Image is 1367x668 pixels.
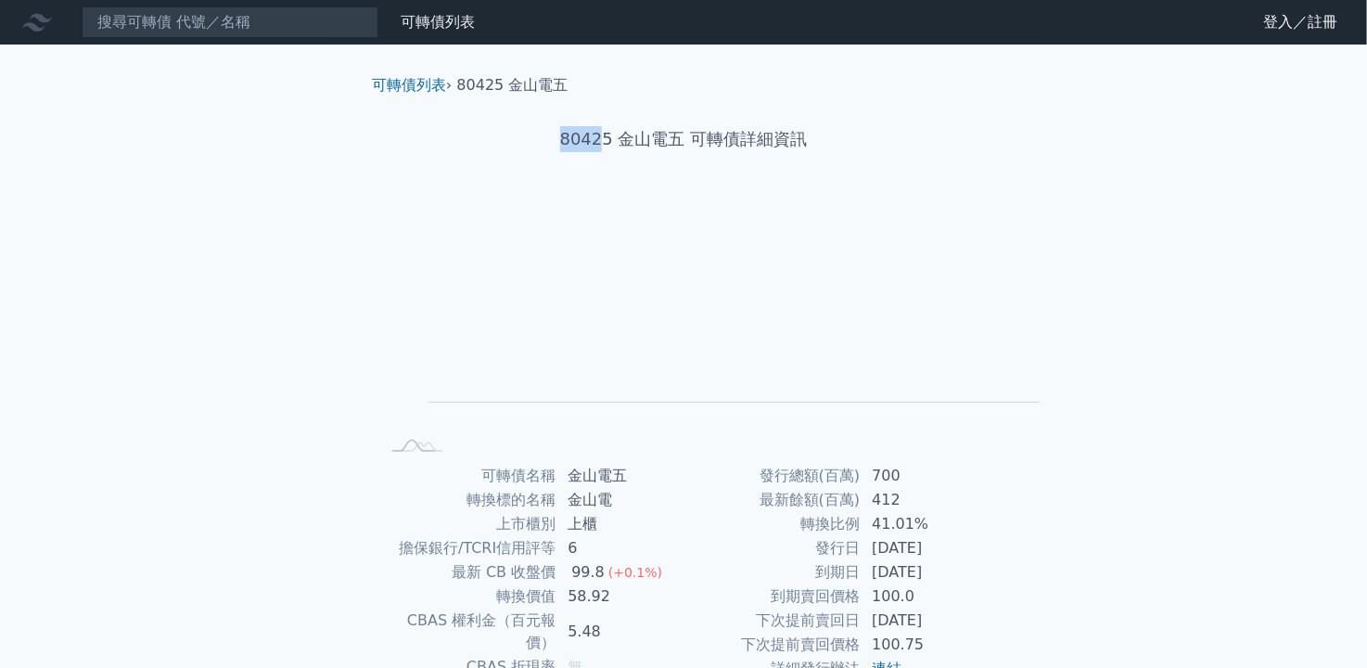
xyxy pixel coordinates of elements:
li: 80425 金山電五 [457,74,569,96]
td: 100.0 [861,584,988,609]
td: 到期賣回價格 [683,584,861,609]
td: 到期日 [683,560,861,584]
g: Chart [410,211,1041,431]
td: [DATE] [861,609,988,633]
td: 6 [556,536,683,560]
td: 擔保銀行/TCRI信用評等 [379,536,556,560]
td: 金山電 [556,488,683,512]
td: 下次提前賣回價格 [683,633,861,657]
td: 金山電五 [556,464,683,488]
td: 上市櫃別 [379,512,556,536]
div: 99.8 [568,561,608,584]
td: 下次提前賣回日 [683,609,861,633]
td: [DATE] [861,536,988,560]
a: 可轉債列表 [372,76,446,94]
td: 41.01% [861,512,988,536]
td: CBAS 權利金（百元報價） [379,609,556,655]
td: 上櫃 [556,512,683,536]
td: 5.48 [556,609,683,655]
input: 搜尋可轉債 代號／名稱 [82,6,378,38]
span: (+0.1%) [608,565,662,580]
td: 發行日 [683,536,861,560]
td: [DATE] [861,560,988,584]
td: 轉換價值 [379,584,556,609]
td: 可轉債名稱 [379,464,556,488]
td: 58.92 [556,584,683,609]
li: › [372,74,452,96]
td: 發行總額(百萬) [683,464,861,488]
a: 登入／註冊 [1248,7,1352,37]
td: 最新餘額(百萬) [683,488,861,512]
a: 可轉債列表 [401,13,475,31]
td: 轉換標的名稱 [379,488,556,512]
td: 轉換比例 [683,512,861,536]
td: 412 [861,488,988,512]
td: 最新 CB 收盤價 [379,560,556,584]
td: 700 [861,464,988,488]
h1: 80425 金山電五 可轉債詳細資訊 [357,126,1010,152]
td: 100.75 [861,633,988,657]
